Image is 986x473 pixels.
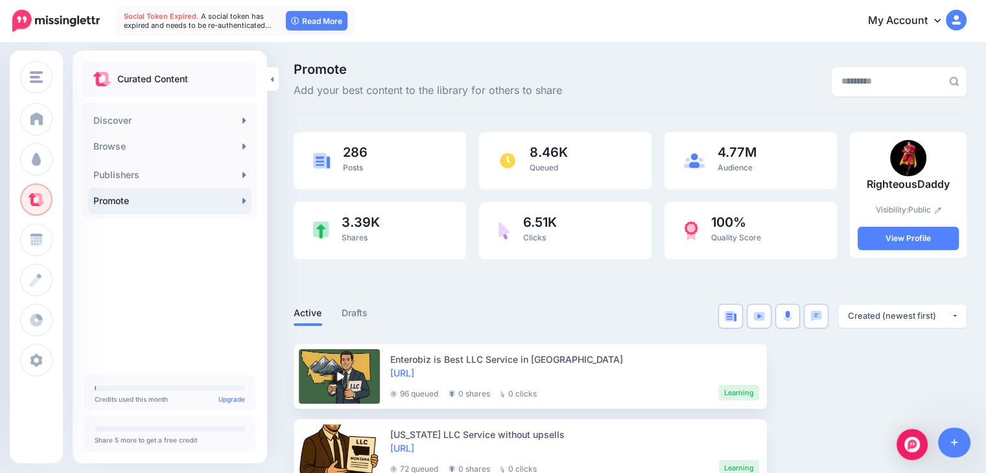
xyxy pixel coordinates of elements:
[949,76,959,86] img: search-grey-6.png
[684,221,698,240] img: prize-red.png
[908,205,941,214] a: Public
[294,305,322,321] a: Active
[838,305,967,328] button: Created (newest first)
[449,390,455,397] img: share-grey.png
[449,385,490,400] li: 0 shares
[390,367,414,378] a: [URL]
[313,153,330,168] img: article-blue.png
[725,311,736,321] img: article-blue.png
[124,12,272,30] span: A social token has expired and needs to be re-authenticated…
[117,71,188,87] p: Curated Content
[782,446,793,457] img: pencil-white.png
[897,429,928,460] div: Open Intercom Messenger
[294,63,562,76] span: Promote
[684,153,705,168] img: users-blue.png
[331,367,349,386] img: play-circle-overlay.png
[88,162,252,188] a: Publishers
[88,108,252,133] a: Discover
[390,352,759,366] div: Enterobiz is Best LLC Service in [GEOGRAPHIC_DATA]
[342,233,368,242] span: Shares
[855,5,967,37] a: My Account
[30,71,43,83] img: menu.png
[294,82,562,99] span: Add your best content to the library for others to share
[500,385,537,400] li: 0 clicks
[858,176,959,193] p: RighteousDaddy
[848,310,951,322] div: Created (newest first)
[711,233,761,242] span: Quality Score
[753,312,765,321] img: video-blue.png
[776,365,816,388] a: Edit
[858,227,959,250] a: View Profile
[500,391,505,397] img: pointer-grey.png
[124,12,199,21] span: Social Token Expired.
[88,133,252,159] a: Browse
[783,310,792,322] img: microphone.png
[934,207,941,214] img: pencil.png
[828,375,838,378] img: dots.png
[313,222,329,239] img: share-green.png
[343,146,368,159] span: 286
[718,146,757,159] span: 4.77M
[500,466,505,472] img: pointer-grey.png
[890,140,926,176] img: 132269654_104219678259125_2692675508189239118_n-bsa91599_thumb.png
[711,216,761,229] span: 100%
[719,385,759,400] li: Learning
[499,152,517,170] img: clock.png
[523,216,557,229] span: 6.51K
[12,10,100,32] img: Missinglettr
[782,371,793,382] img: pencil-white.png
[390,443,414,454] a: [URL]
[449,465,455,472] img: share-grey.png
[718,163,753,172] span: Audience
[286,11,347,30] a: Read More
[776,440,816,463] a: Edit
[523,233,546,242] span: Clicks
[390,466,397,472] img: clock-grey-darker.png
[530,146,568,159] span: 8.46K
[828,450,838,454] img: dots.png
[858,203,959,216] p: Visibility:
[88,188,252,214] a: Promote
[342,216,380,229] span: 3.39K
[390,428,759,441] div: [US_STATE] LLC Service without upsells
[390,391,397,397] img: clock-grey-darker.png
[342,305,368,321] a: Drafts
[499,222,510,240] img: pointer-purple.png
[530,163,558,172] span: Queued
[343,163,363,172] span: Posts
[810,310,822,321] img: chat-square-blue.png
[93,72,111,86] img: curate.png
[390,385,438,400] li: 96 queued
